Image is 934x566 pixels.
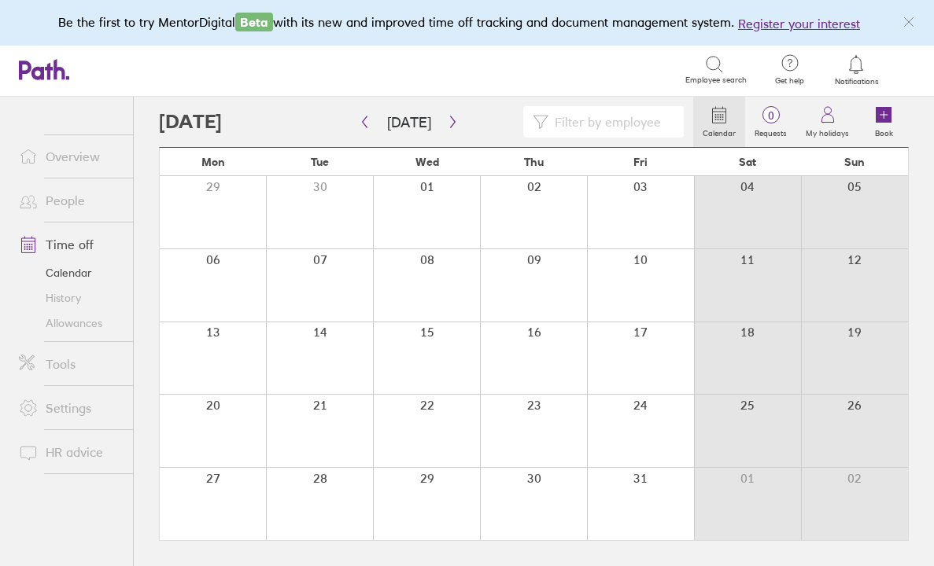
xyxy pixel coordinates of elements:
a: History [6,285,133,311]
input: Filter by employee [548,107,674,137]
span: Tue [311,156,329,168]
label: Book [866,124,903,138]
span: Notifications [831,77,882,86]
span: Fri [633,156,648,168]
div: Search [176,62,216,76]
span: Sun [844,156,865,168]
span: Employee search [685,75,747,85]
a: Notifications [831,53,882,86]
label: My holidays [796,124,858,138]
span: 0 [745,109,796,122]
a: Allowances [6,311,133,336]
a: Calendar [693,97,745,147]
span: Mon [201,156,225,168]
span: Thu [524,156,544,168]
a: 0Requests [745,97,796,147]
a: Calendar [6,260,133,285]
label: Calendar [693,124,745,138]
a: People [6,185,133,216]
button: [DATE] [375,109,444,135]
a: Book [858,97,909,147]
span: Sat [739,156,756,168]
label: Requests [745,124,796,138]
a: HR advice [6,436,133,468]
a: Settings [6,392,133,424]
div: Be the first to try MentorDigital with its new and improved time off tracking and document manage... [58,13,876,33]
span: Get help [764,76,815,86]
span: Beta [235,13,273,31]
a: Tools [6,348,133,380]
a: Overview [6,141,133,172]
a: My holidays [796,97,858,147]
span: Wed [415,156,439,168]
button: Register your interest [738,14,860,33]
a: Time off [6,229,133,260]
